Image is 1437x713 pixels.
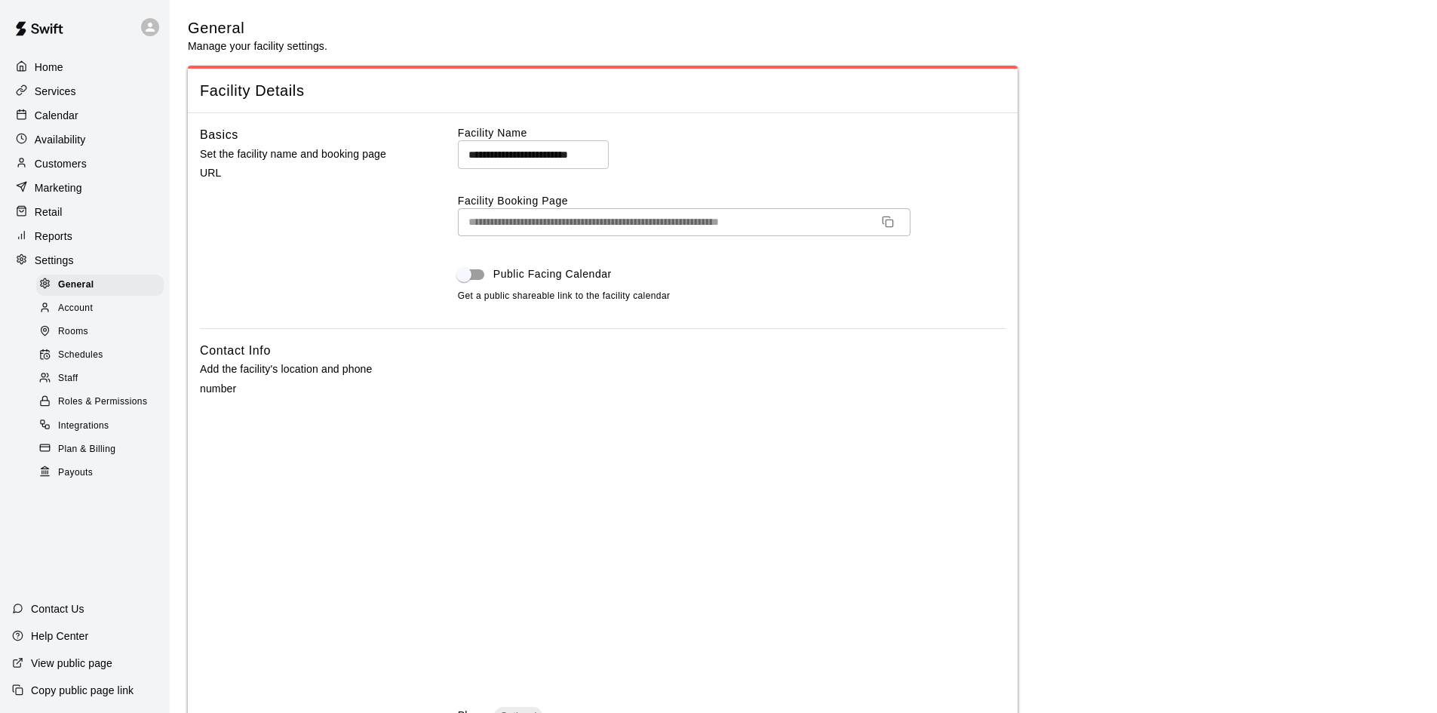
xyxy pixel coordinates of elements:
[36,344,170,367] a: Schedules
[12,177,158,199] a: Marketing
[200,81,1006,101] span: Facility Details
[455,338,1009,686] iframe: Secure address input frame
[58,419,109,434] span: Integrations
[12,56,158,78] a: Home
[36,416,164,437] div: Integrations
[493,266,612,282] span: Public Facing Calendar
[36,298,164,319] div: Account
[35,108,78,123] p: Calendar
[35,229,72,244] p: Reports
[35,60,63,75] p: Home
[35,156,87,171] p: Customers
[12,128,158,151] a: Availability
[36,275,164,296] div: General
[12,225,158,247] a: Reports
[36,321,164,343] div: Rooms
[58,301,93,316] span: Account
[458,193,1006,208] label: Facility Booking Page
[200,341,271,361] h6: Contact Info
[36,297,170,320] a: Account
[58,442,115,457] span: Plan & Billing
[36,368,164,389] div: Staff
[58,324,88,340] span: Rooms
[36,273,170,297] a: General
[36,414,170,438] a: Integrations
[876,210,900,234] button: Copy URL
[35,204,63,220] p: Retail
[12,104,158,127] a: Calendar
[36,392,164,413] div: Roles & Permissions
[36,439,164,460] div: Plan & Billing
[58,278,94,293] span: General
[200,125,238,145] h6: Basics
[36,321,170,344] a: Rooms
[58,348,103,363] span: Schedules
[200,145,410,183] p: Set the facility name and booking page URL
[31,683,134,698] p: Copy public page link
[31,628,88,644] p: Help Center
[188,38,327,54] p: Manage your facility settings.
[188,18,327,38] h5: General
[36,367,170,391] a: Staff
[36,345,164,366] div: Schedules
[12,249,158,272] a: Settings
[36,391,170,414] a: Roles & Permissions
[12,152,158,175] a: Customers
[36,438,170,461] a: Plan & Billing
[458,125,1006,140] label: Facility Name
[36,461,170,484] a: Payouts
[35,253,74,268] p: Settings
[12,80,158,103] a: Services
[35,180,82,195] p: Marketing
[31,601,84,616] p: Contact Us
[458,289,671,304] span: Get a public shareable link to the facility calendar
[12,201,158,223] a: Retail
[31,656,112,671] p: View public page
[58,371,78,386] span: Staff
[35,84,76,99] p: Services
[58,395,147,410] span: Roles & Permissions
[58,466,93,481] span: Payouts
[36,463,164,484] div: Payouts
[35,132,86,147] p: Availability
[200,360,410,398] p: Add the facility's location and phone number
